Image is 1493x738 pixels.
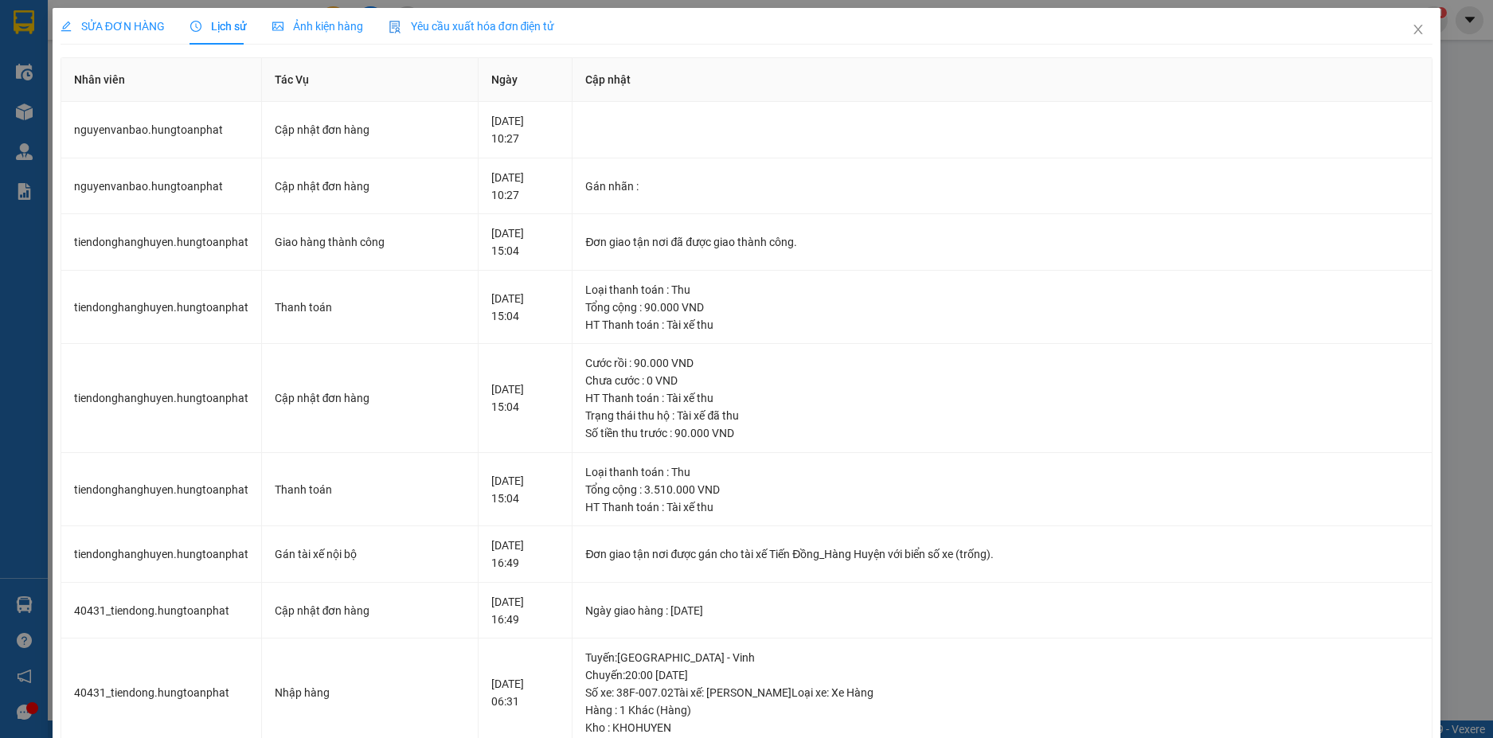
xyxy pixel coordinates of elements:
div: Chưa cước : 0 VND [585,372,1419,389]
div: [DATE] 06:31 [491,675,559,710]
div: Gán nhãn : [585,178,1419,195]
div: HT Thanh toán : Tài xế thu [585,316,1419,334]
div: Cước rồi : 90.000 VND [585,354,1419,372]
div: HT Thanh toán : Tài xế thu [585,389,1419,407]
div: [DATE] 15:04 [491,381,559,416]
div: Cập nhật đơn hàng [275,602,466,619]
div: [DATE] 16:49 [491,537,559,572]
div: Đơn giao tận nơi được gán cho tài xế Tiến Đồng_Hàng Huyện với biển số xe (trống). [585,545,1419,563]
div: Kho : KHOHUYEN [585,719,1419,736]
span: Lịch sử [190,20,247,33]
th: Tác Vụ [262,58,479,102]
div: Cập nhật đơn hàng [275,389,466,407]
div: Loại thanh toán : Thu [585,281,1419,299]
div: Thanh toán [275,481,466,498]
div: Gán tài xế nội bộ [275,545,466,563]
div: Cập nhật đơn hàng [275,178,466,195]
div: Thanh toán [275,299,466,316]
div: Cập nhật đơn hàng [275,121,466,139]
div: Tổng cộng : 90.000 VND [585,299,1419,316]
img: icon [389,21,401,33]
span: SỬA ĐƠN HÀNG [61,20,165,33]
td: tiendonghanghuyen.hungtoanphat [61,453,262,527]
td: nguyenvanbao.hungtoanphat [61,102,262,158]
div: Nhập hàng [275,684,466,701]
div: Giao hàng thành công [275,233,466,251]
th: Cập nhật [573,58,1432,102]
div: Đơn giao tận nơi đã được giao thành công. [585,233,1419,251]
div: Hàng : 1 Khác (Hàng) [585,701,1419,719]
div: [DATE] 10:27 [491,112,559,147]
span: close [1412,23,1425,36]
div: Loại thanh toán : Thu [585,463,1419,481]
div: [DATE] 15:04 [491,472,559,507]
td: tiendonghanghuyen.hungtoanphat [61,214,262,271]
td: tiendonghanghuyen.hungtoanphat [61,271,262,345]
span: clock-circle [190,21,201,32]
span: edit [61,21,72,32]
div: [DATE] 16:49 [491,593,559,628]
div: [DATE] 10:27 [491,169,559,204]
span: picture [272,21,283,32]
div: [DATE] 15:04 [491,290,559,325]
div: [DATE] 15:04 [491,225,559,260]
span: Yêu cầu xuất hóa đơn điện tử [389,20,555,33]
button: Close [1396,8,1440,53]
td: tiendonghanghuyen.hungtoanphat [61,344,262,453]
div: Tuyến : [GEOGRAPHIC_DATA] - Vinh Chuyến: 20:00 [DATE] Số xe: 38F-007.02 Tài xế: [PERSON_NAME] Loạ... [585,649,1419,701]
div: Số tiền thu trước : 90.000 VND [585,424,1419,442]
td: nguyenvanbao.hungtoanphat [61,158,262,215]
div: Ngày giao hàng : [DATE] [585,602,1419,619]
div: HT Thanh toán : Tài xế thu [585,498,1419,516]
td: 40431_tiendong.hungtoanphat [61,583,262,639]
div: Tổng cộng : 3.510.000 VND [585,481,1419,498]
th: Nhân viên [61,58,262,102]
th: Ngày [479,58,573,102]
td: tiendonghanghuyen.hungtoanphat [61,526,262,583]
span: Ảnh kiện hàng [272,20,363,33]
div: Trạng thái thu hộ : Tài xế đã thu [585,407,1419,424]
